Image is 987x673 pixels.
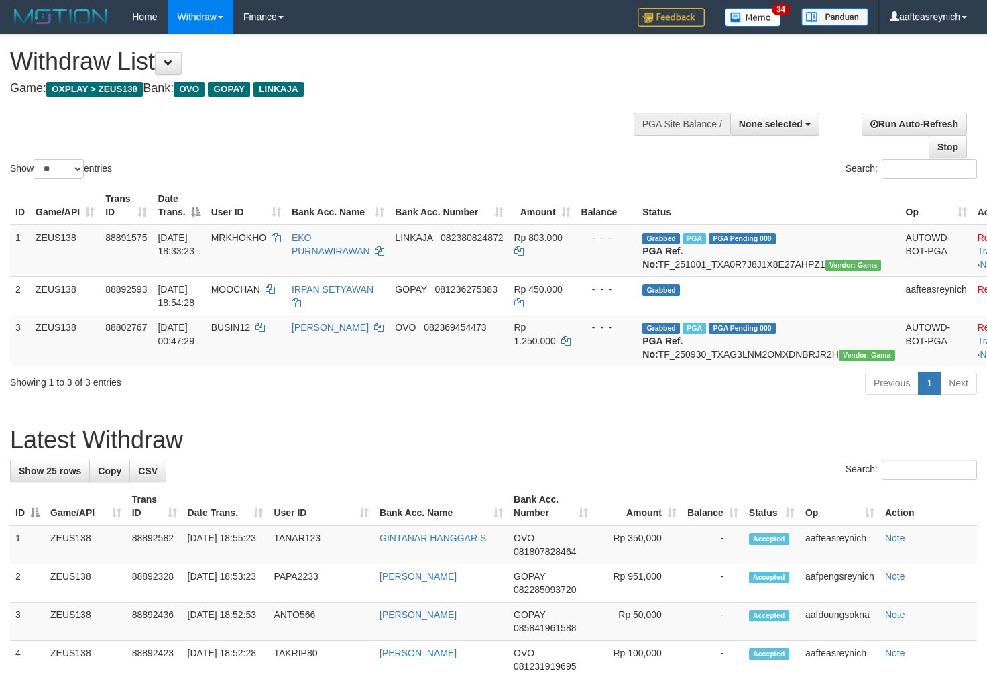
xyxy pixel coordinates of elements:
[100,187,152,225] th: Trans ID: activate to sort column ascending
[749,533,789,545] span: Accepted
[10,225,30,277] td: 1
[581,321,632,334] div: - - -
[846,460,977,480] label: Search:
[10,82,644,95] h4: Game: Bank:
[642,233,680,244] span: Grabbed
[865,372,919,395] a: Previous
[846,159,977,179] label: Search:
[45,564,127,603] td: ZEUS138
[129,460,166,482] a: CSV
[739,119,803,130] span: None selected
[46,82,143,97] span: OXPLAY > ZEUS138
[682,487,744,525] th: Balance: activate to sort column ascending
[10,276,30,315] td: 2
[637,225,900,277] td: TF_251001_TXA0R7J8J1X8E27AHPZ1
[380,571,457,582] a: [PERSON_NAME]
[441,232,503,243] span: Copy 082380824872 to clipboard
[152,187,205,225] th: Date Trans.: activate to sort column descending
[268,603,374,641] td: ANTO566
[576,187,638,225] th: Balance
[127,564,182,603] td: 88892328
[940,372,977,395] a: Next
[709,233,776,244] span: PGA Pending
[268,564,374,603] td: PAPA2233
[642,323,680,334] span: Grabbed
[514,584,576,595] span: Copy 082285093720 to clipboard
[882,460,977,480] input: Search:
[105,284,147,295] span: 88892593
[10,187,30,225] th: ID
[642,284,680,296] span: Grabbed
[211,322,250,333] span: BUSIN12
[514,284,563,295] span: Rp 450.000
[885,533,905,543] a: Note
[509,187,576,225] th: Amount: activate to sort column ascending
[929,136,967,158] a: Stop
[725,8,781,27] img: Button%20Memo.svg
[10,48,644,75] h1: Withdraw List
[292,322,369,333] a: [PERSON_NAME]
[435,284,498,295] span: Copy 081236275383 to clipboard
[508,487,593,525] th: Bank Acc. Number: activate to sort column ascending
[380,533,486,543] a: GINTANAR HANGGAR S
[514,571,545,582] span: GOPAY
[638,8,705,27] img: Feedback.jpg
[901,225,972,277] td: AUTOWD-BOT-PGA
[105,322,147,333] span: 88802767
[286,187,390,225] th: Bank Acc. Name: activate to sort column ascending
[138,466,158,476] span: CSV
[637,315,900,366] td: TF_250930_TXAG3LNM2OMXDNBRJR2H
[901,315,972,366] td: AUTOWD-BOT-PGA
[374,487,508,525] th: Bank Acc. Name: activate to sort column ascending
[683,323,706,334] span: Marked by aafsreyleap
[34,159,84,179] select: Showentries
[211,284,260,295] span: MOOCHAN
[292,232,370,256] a: EKO PURNAWIRAWAN
[10,427,977,454] h1: Latest Withdraw
[514,661,576,672] span: Copy 081231919695 to clipboard
[158,232,194,256] span: [DATE] 18:33:23
[182,525,269,564] td: [DATE] 18:55:23
[380,609,457,620] a: [PERSON_NAME]
[514,322,556,346] span: Rp 1.250.000
[772,3,790,15] span: 34
[45,487,127,525] th: Game/API: activate to sort column ascending
[89,460,130,482] a: Copy
[424,322,486,333] span: Copy 082369454473 to clipboard
[749,610,789,621] span: Accepted
[127,487,182,525] th: Trans ID: activate to sort column ascending
[292,284,373,295] a: IRPAN SETYAWAN
[395,322,416,333] span: OVO
[593,564,682,603] td: Rp 951,000
[880,487,977,525] th: Action
[380,648,457,658] a: [PERSON_NAME]
[642,246,683,270] b: PGA Ref. No:
[10,7,112,27] img: MOTION_logo.png
[395,284,426,295] span: GOPAY
[514,648,534,658] span: OVO
[211,232,266,243] span: MRKHOKHO
[749,572,789,583] span: Accepted
[182,564,269,603] td: [DATE] 18:53:23
[581,282,632,296] div: - - -
[918,372,941,395] a: 1
[45,603,127,641] td: ZEUS138
[882,159,977,179] input: Search:
[839,350,895,361] span: Vendor URL: https://trx31.1velocity.biz
[98,466,121,476] span: Copy
[30,187,100,225] th: Game/API: activate to sort column ascending
[642,335,683,360] b: PGA Ref. No:
[825,260,882,271] span: Vendor URL: https://trx31.1velocity.biz
[19,466,81,476] span: Show 25 rows
[10,603,45,641] td: 3
[10,370,401,389] div: Showing 1 to 3 of 3 entries
[45,525,127,564] td: ZEUS138
[268,487,374,525] th: User ID: activate to sort column ascending
[862,113,967,136] a: Run Auto-Refresh
[800,564,880,603] td: aafpengsreynich
[581,231,632,244] div: - - -
[158,284,194,308] span: [DATE] 18:54:28
[682,525,744,564] td: -
[174,82,205,97] span: OVO
[885,609,905,620] a: Note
